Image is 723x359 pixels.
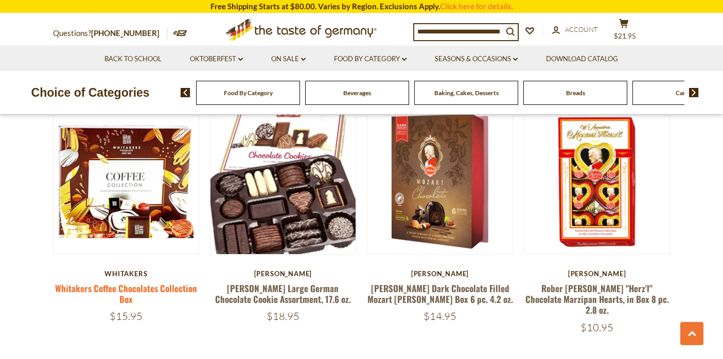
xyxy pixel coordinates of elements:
a: Download Catalog [546,53,618,65]
a: Seasons & Occasions [435,53,518,65]
a: Account [552,24,598,35]
span: $21.95 [614,32,636,40]
a: [PERSON_NAME] Large German Chocolate Cookie Assortment, 17.6 oz. [215,282,351,306]
div: [PERSON_NAME] [524,270,671,278]
span: $10.95 [580,321,613,334]
img: Reber Mozart "Herz [524,109,670,254]
a: [PERSON_NAME] Dark Chocolate Filled Mozart [PERSON_NAME] Box 6 pc. 4.2 oz. [367,282,513,306]
img: Whitakers Coffee Chocolates Collection Box [54,109,199,254]
div: [PERSON_NAME] [210,270,357,278]
a: Click here for details. [440,2,513,11]
span: $15.95 [110,310,143,322]
a: Oktoberfest [190,53,243,65]
button: $21.95 [609,19,640,44]
a: Food By Category [224,89,273,97]
span: $18.95 [267,310,299,322]
img: Lambertz Large German Chocolate Cookie Assortment, 17.6 oz. [210,109,356,254]
a: Beverages [343,89,371,97]
span: $14.95 [424,310,456,322]
p: Questions? [53,27,167,40]
span: Account [565,25,598,33]
a: Food By Category [334,53,407,65]
a: Reber [PERSON_NAME] "Herz'l" Chocolate Marzipan Hearts, in Box 8 pc. 2.8 oz. [525,282,669,317]
a: Candy [676,89,693,97]
a: Whitakers Coffee Chocolates Collection Box [55,282,197,306]
img: Reber Dark Chocolate Filled Mozart Kugel Box 6 pc. 4.2 oz. [367,109,513,254]
a: Back to School [104,53,162,65]
a: Baking, Cakes, Desserts [434,89,499,97]
a: Breads [566,89,585,97]
div: [PERSON_NAME] [367,270,514,278]
img: next arrow [689,88,699,97]
div: Whitakers [53,270,200,278]
img: previous arrow [181,88,190,97]
a: On Sale [271,53,306,65]
a: [PHONE_NUMBER] [91,28,160,38]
